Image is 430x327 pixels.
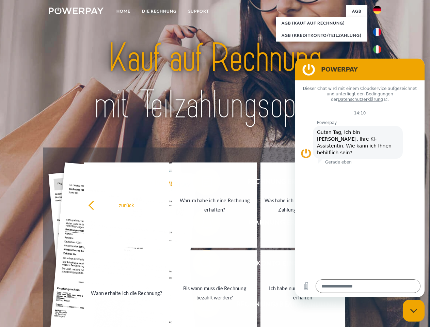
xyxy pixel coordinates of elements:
[295,59,425,297] iframe: Messaging-Fenster
[260,162,345,248] a: Was habe ich noch offen, ist meine Zahlung eingegangen?
[346,5,367,17] a: agb
[373,45,381,53] img: it
[265,284,341,302] div: Ich habe nur eine Teillieferung erhalten
[88,200,165,209] div: zurück
[265,196,341,214] div: Was habe ich noch offen, ist meine Zahlung eingegangen?
[111,5,136,17] a: Home
[276,17,367,29] a: AGB (Kauf auf Rechnung)
[176,284,253,302] div: Bis wann muss die Rechnung bezahlt werden?
[373,28,381,36] img: fr
[136,5,182,17] a: DIE RECHNUNG
[88,288,165,297] div: Wann erhalte ich die Rechnung?
[176,196,253,214] div: Warum habe ich eine Rechnung erhalten?
[276,29,367,42] a: AGB (Kreditkonto/Teilzahlung)
[373,6,381,14] img: de
[403,300,425,322] iframe: Schaltfläche zum Öffnen des Messaging-Fensters; Konversation läuft
[182,5,215,17] a: SUPPORT
[49,7,103,14] img: logo-powerpay-white.svg
[65,33,365,130] img: title-powerpay_de.svg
